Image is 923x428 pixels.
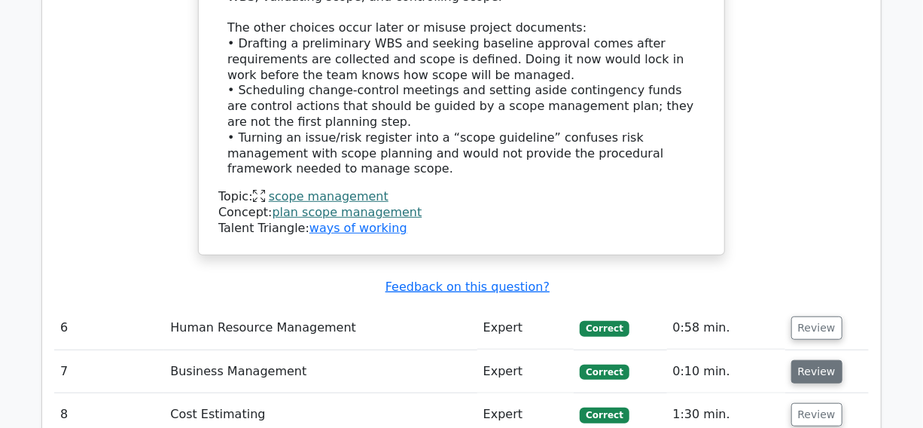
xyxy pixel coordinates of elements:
[54,350,164,393] td: 7
[791,403,842,426] button: Review
[54,307,164,350] td: 6
[580,321,629,336] span: Correct
[269,189,388,203] a: scope management
[580,365,629,380] span: Correct
[273,205,422,219] a: plan scope management
[477,350,574,393] td: Expert
[791,360,842,384] button: Review
[218,205,705,221] div: Concept:
[218,189,705,236] div: Talent Triangle:
[164,350,477,393] td: Business Management
[477,307,574,350] td: Expert
[385,280,550,294] a: Feedback on this question?
[309,221,407,235] a: ways of working
[580,408,629,423] span: Correct
[218,189,705,205] div: Topic:
[791,316,842,340] button: Review
[667,350,785,393] td: 0:10 min.
[164,307,477,350] td: Human Resource Management
[667,307,785,350] td: 0:58 min.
